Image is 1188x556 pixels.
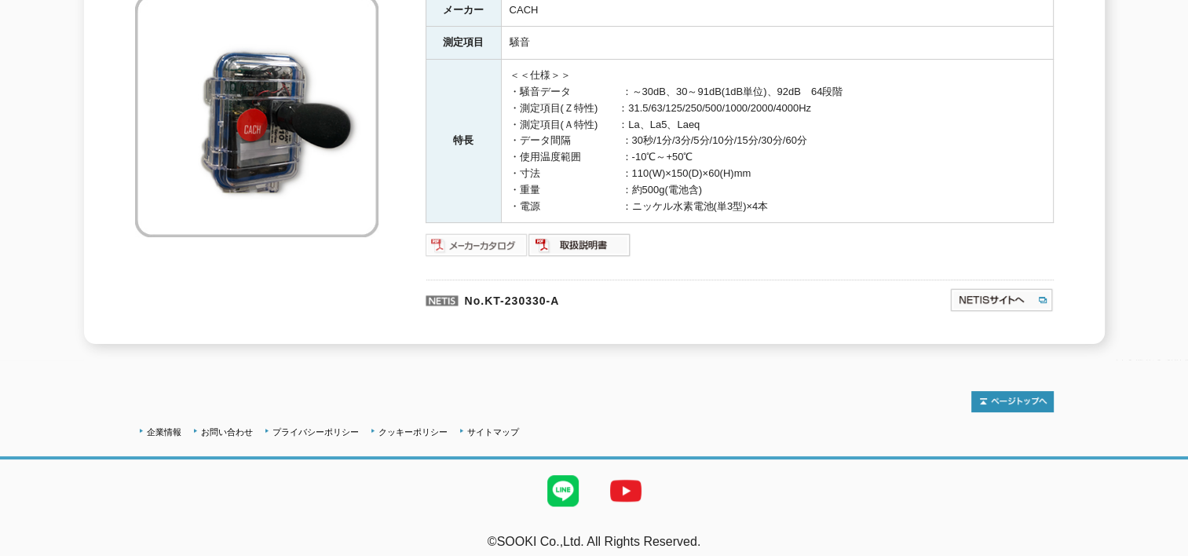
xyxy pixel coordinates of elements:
[426,280,798,317] p: No.KT-230330-A
[272,427,359,437] a: プライバシーポリシー
[594,459,657,522] img: YouTube
[501,27,1053,60] td: 騒音
[467,427,519,437] a: サイトマップ
[378,427,448,437] a: クッキーポリシー
[426,27,501,60] th: 測定項目
[949,287,1054,313] img: NETISサイトへ
[528,243,631,255] a: 取扱説明書
[201,427,253,437] a: お問い合わせ
[426,243,528,255] a: メーカーカタログ
[426,60,501,223] th: 特長
[971,391,1054,412] img: トップページへ
[426,232,528,258] img: メーカーカタログ
[147,427,181,437] a: 企業情報
[528,232,631,258] img: 取扱説明書
[501,60,1053,223] td: ＜＜仕様＞＞ ・騒音データ ：～30dB、30～91dB(1dB単位)、92dB 64段階 ・測定項目(Ｚ特性) ：31.5/63/125/250/500/1000/2000/4000Hz ・測...
[532,459,594,522] img: LINE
